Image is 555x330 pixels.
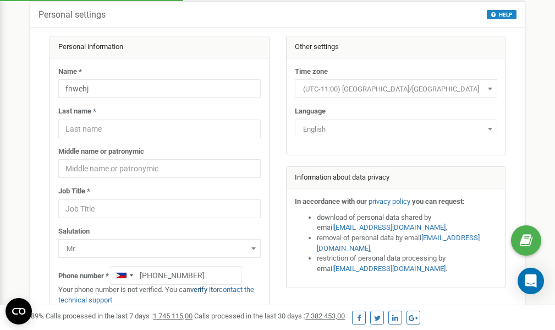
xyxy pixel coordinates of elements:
[295,79,497,98] span: (UTC-11:00) Pacific/Midway
[58,186,90,197] label: Job Title *
[58,67,82,77] label: Name *
[295,197,367,205] strong: In accordance with our
[295,106,326,117] label: Language
[58,199,261,218] input: Job Title
[50,36,269,58] div: Personal information
[369,197,410,205] a: privacy policy
[287,36,505,58] div: Other settings
[518,268,544,294] div: Open Intercom Messenger
[58,271,109,282] label: Phone number *
[295,67,328,77] label: Time zone
[305,312,345,320] u: 7 382 453,00
[111,267,136,284] div: Telephone country code
[317,253,497,274] li: restriction of personal data processing by email .
[334,223,446,231] a: [EMAIL_ADDRESS][DOMAIN_NAME]
[58,285,254,304] a: contact the technical support
[58,147,144,157] label: Middle name or patronymic
[190,285,213,294] a: verify it
[58,285,261,305] p: Your phone number is not verified. You can or
[317,213,497,233] li: download of personal data shared by email ,
[287,167,505,189] div: Information about data privacy
[58,226,90,237] label: Salutation
[334,264,446,273] a: [EMAIL_ADDRESS][DOMAIN_NAME]
[62,241,257,257] span: Mr.
[295,120,497,138] span: English
[412,197,465,205] strong: you can request:
[58,79,261,98] input: Name
[46,312,193,320] span: Calls processed in the last 7 days :
[6,298,32,324] button: Open CMP widget
[317,233,497,253] li: removal of personal data by email ,
[487,10,516,19] button: HELP
[299,82,493,97] span: (UTC-11:00) Pacific/Midway
[58,239,261,258] span: Mr.
[153,312,193,320] u: 1 745 115,00
[39,10,106,20] h5: Personal settings
[58,106,96,117] label: Last name *
[58,120,261,138] input: Last name
[111,266,241,285] input: +1-800-555-55-55
[317,234,480,252] a: [EMAIL_ADDRESS][DOMAIN_NAME]
[299,122,493,137] span: English
[58,159,261,178] input: Middle name or patronymic
[194,312,345,320] span: Calls processed in the last 30 days :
